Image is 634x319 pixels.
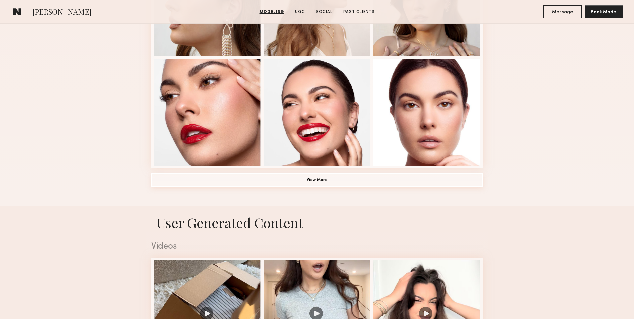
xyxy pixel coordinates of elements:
[151,173,483,187] button: View More
[257,9,287,15] a: Modeling
[146,214,488,231] h1: User Generated Content
[151,242,483,251] div: Videos
[543,5,582,18] button: Message
[585,5,623,18] button: Book Model
[341,9,377,15] a: Past Clients
[585,9,623,14] a: Book Model
[313,9,335,15] a: Social
[32,7,91,18] span: [PERSON_NAME]
[292,9,308,15] a: UGC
